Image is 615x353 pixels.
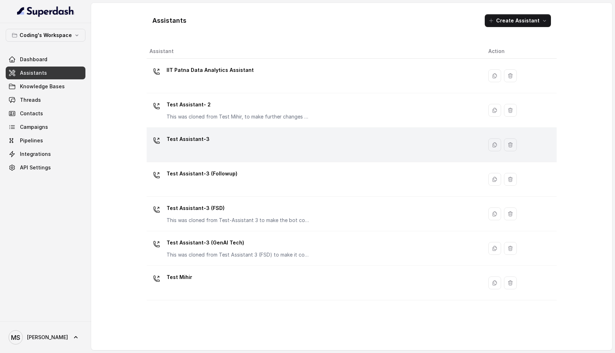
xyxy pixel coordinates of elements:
a: Pipelines [6,134,85,147]
p: Test Assistant-3 (FSD) [167,202,309,214]
p: IIT Patna Data Analytics Assistant [167,64,254,76]
a: Campaigns [6,121,85,133]
span: Pipelines [20,137,43,144]
p: This was cloned from Test Assistant 3 (FSD) to make it compatible with the Gen AI tech course [167,251,309,258]
span: API Settings [20,164,51,171]
p: Test Assistant-3 (GenAI Tech) [167,237,309,248]
a: Assistants [6,67,85,79]
a: API Settings [6,161,85,174]
img: light.svg [17,6,74,17]
span: Contacts [20,110,43,117]
th: Action [483,44,557,59]
a: Contacts [6,107,85,120]
p: Test Assistant-3 [167,133,210,145]
span: Dashboard [20,56,47,63]
span: Campaigns [20,123,48,131]
span: Knowledge Bases [20,83,65,90]
a: Threads [6,94,85,106]
th: Assistant [147,44,483,59]
p: Test Mihir [167,272,192,283]
span: [PERSON_NAME] [27,334,68,341]
h1: Assistants [152,15,186,26]
span: Threads [20,96,41,104]
p: Coding's Workspace [20,31,72,39]
p: Test Assistant- 2 [167,99,309,110]
text: MS [11,334,20,341]
button: Create Assistant [485,14,551,27]
span: Integrations [20,151,51,158]
a: Integrations [6,148,85,160]
a: Knowledge Bases [6,80,85,93]
button: Coding's Workspace [6,29,85,42]
p: This was cloned from Test-Assistant 3 to make the bot compatible for FSD [167,217,309,224]
p: Test Assistant-3 (Followup) [167,168,237,179]
a: [PERSON_NAME] [6,327,85,347]
span: Assistants [20,69,47,77]
p: This was cloned from Test Mihir, to make further changes as discussed with the Superdash team. [167,113,309,120]
a: Dashboard [6,53,85,66]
